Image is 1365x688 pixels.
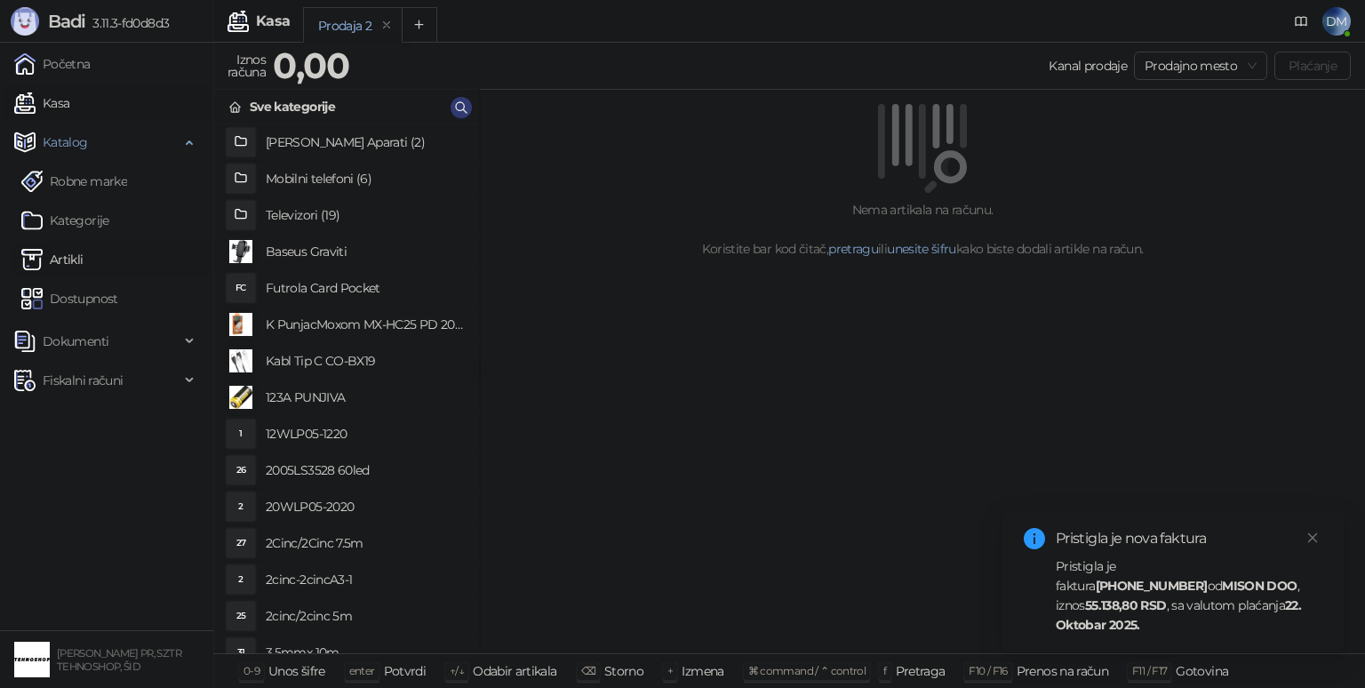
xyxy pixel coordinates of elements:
[273,44,349,87] strong: 0,00
[266,529,465,557] h4: 2Cinc/2Cinc 7.5m
[266,201,465,229] h4: Televizori (19)
[266,492,465,521] h4: 20WLP05-2020
[1132,664,1167,677] span: F11 / F17
[667,664,673,677] span: +
[375,18,398,33] button: remove
[227,310,255,339] img: Slika
[1274,52,1351,80] button: Plaćanje
[227,529,255,557] div: 27
[682,660,723,683] div: Izmena
[266,237,465,266] h4: Baseus Graviti
[266,128,465,156] h4: [PERSON_NAME] Aparati (2)
[450,664,464,677] span: ↑/↓
[227,237,255,266] img: Slika
[227,347,255,375] img: Slika
[1056,556,1322,635] div: Pristigla je faktura od , iznos , sa valutom plaćanja
[43,324,108,359] span: Dokumenti
[1085,597,1167,613] strong: 55.138,80 RSD
[501,200,1344,259] div: Nema artikala na računu. Koristite bar kod čitač, ili kako biste dodali artikle na račun.
[581,664,595,677] span: ⌫
[224,48,269,84] div: Iznos računa
[266,347,465,375] h4: Kabl Tip C CO-BX19
[1176,660,1228,683] div: Gotovina
[21,249,43,270] img: Artikli
[14,642,50,677] img: 64x64-companyLogo-68805acf-9e22-4a20-bcb3-9756868d3d19.jpeg
[349,664,375,677] span: enter
[256,14,290,28] div: Kasa
[227,274,255,302] div: FC
[227,420,255,448] div: 1
[266,565,465,594] h4: 2cinc-2cincA3-1
[21,281,118,316] a: Dostupnost
[1322,7,1351,36] span: DM
[1145,52,1257,79] span: Prodajno mesto
[1096,578,1208,594] strong: [PHONE_NUMBER]
[1049,56,1127,76] div: Kanal prodaje
[14,85,69,121] a: Kasa
[43,124,88,160] span: Katalog
[266,420,465,448] h4: 12WLP05-1220
[1024,528,1045,549] span: info-circle
[266,274,465,302] h4: Futrola Card Pocket
[896,660,946,683] div: Pretraga
[227,638,255,667] div: 31
[266,383,465,412] h4: 123A PUNJIVA
[227,565,255,594] div: 2
[266,456,465,484] h4: 2005LS3528 60led
[969,664,1007,677] span: F10 / F16
[11,7,39,36] img: Logo
[828,241,878,257] a: pretragu
[1222,578,1297,594] strong: MISON DOO
[57,647,181,673] small: [PERSON_NAME] PR, SZTR TEHNOSHOP, ŠID
[384,660,427,683] div: Potvrdi
[227,456,255,484] div: 26
[227,383,255,412] img: Slika
[14,46,91,82] a: Početna
[1306,532,1319,544] span: close
[1287,7,1315,36] a: Dokumentacija
[1056,528,1322,549] div: Pristigla je nova faktura
[21,203,109,238] a: Kategorije
[21,242,84,277] a: ArtikliArtikli
[1017,660,1108,683] div: Prenos na račun
[85,15,169,31] span: 3.11.3-fd0d8d3
[268,660,325,683] div: Unos šifre
[266,164,465,193] h4: Mobilni telefoni (6)
[227,492,255,521] div: 2
[402,7,437,43] button: Add tab
[243,664,259,677] span: 0-9
[227,602,255,630] div: 25
[250,97,335,116] div: Sve kategorije
[604,660,643,683] div: Storno
[1303,528,1322,548] a: Close
[21,164,127,199] a: Robne marke
[887,241,956,257] a: unesite šifru
[266,602,465,630] h4: 2cinc/2cinc 5m
[473,660,556,683] div: Odabir artikala
[266,310,465,339] h4: K PunjacMoxom MX-HC25 PD 20W
[266,638,465,667] h4: 3.5mmx 10m
[883,664,886,677] span: f
[48,11,85,32] span: Badi
[318,16,371,36] div: Prodaja 2
[214,124,479,653] div: grid
[748,664,866,677] span: ⌘ command / ⌃ control
[43,363,123,398] span: Fiskalni računi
